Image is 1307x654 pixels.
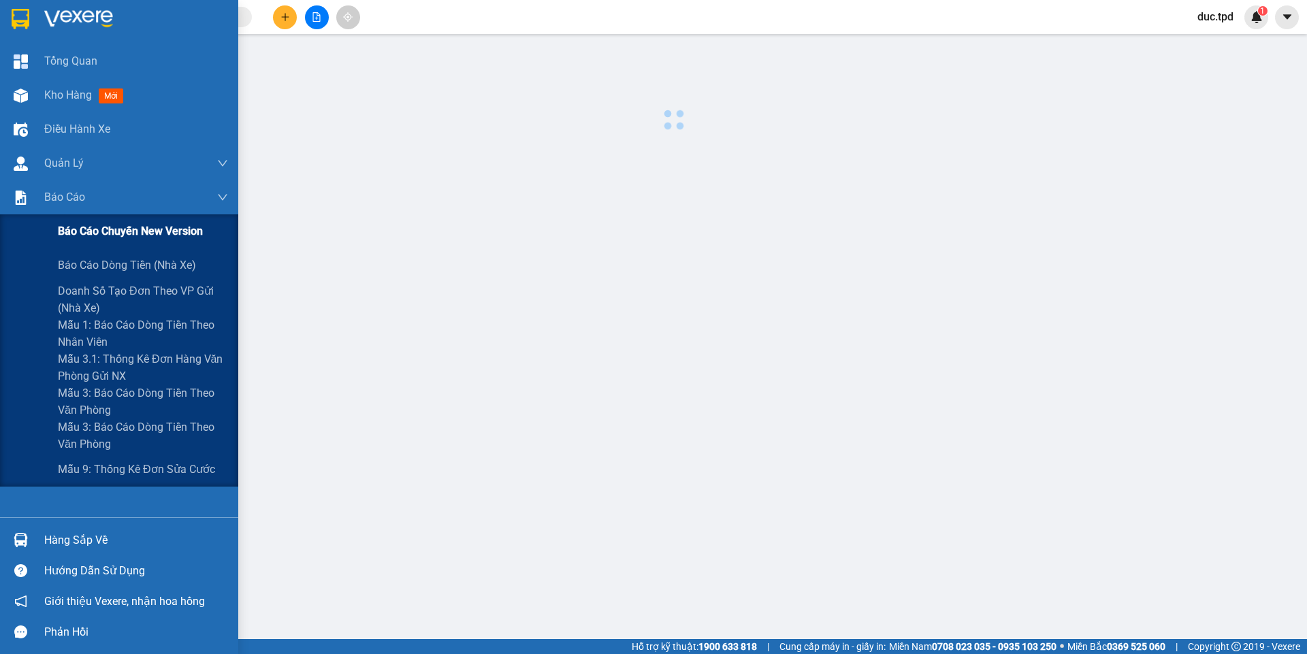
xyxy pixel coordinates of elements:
strong: 0369 525 060 [1107,641,1165,652]
span: message [14,625,27,638]
img: logo-vxr [12,9,29,29]
span: Hỗ trợ kỹ thuật: [632,639,757,654]
img: warehouse-icon [14,157,28,171]
span: Báo cáo dòng tiền (nhà xe) [58,257,196,274]
span: file-add [312,12,321,22]
span: Báo cáo chuyến New Version [58,223,203,240]
button: plus [273,5,297,29]
span: Mẫu 3: Báo cáo dòng tiền theo văn phòng [58,419,228,453]
span: notification [14,595,27,608]
img: dashboard-icon [14,54,28,69]
span: Mẫu 3.1: Thống kê đơn hàng văn phòng gửi NX [58,350,228,385]
div: Hàng sắp về [44,530,228,551]
button: aim [336,5,360,29]
span: Quản Lý [44,154,84,171]
span: Mẫu 3: Báo cáo dòng tiền theo văn phòng [58,385,228,419]
button: file-add [305,5,329,29]
span: Miền Nam [889,639,1056,654]
button: caret-down [1275,5,1299,29]
strong: 0708 023 035 - 0935 103 250 [932,641,1056,652]
img: icon-new-feature [1250,11,1263,23]
img: warehouse-icon [14,122,28,137]
span: | [767,639,769,654]
span: plus [280,12,290,22]
span: down [217,192,228,203]
img: solution-icon [14,191,28,205]
sup: 1 [1258,6,1268,16]
span: Cung cấp máy in - giấy in: [779,639,886,654]
span: aim [343,12,353,22]
span: question-circle [14,564,27,577]
span: ⚪️ [1060,644,1064,649]
img: warehouse-icon [14,88,28,103]
span: | [1176,639,1178,654]
span: Doanh số tạo đơn theo VP gửi (nhà xe) [58,282,228,316]
span: down [217,158,228,169]
span: mới [99,88,123,103]
span: Miền Bắc [1067,639,1165,654]
span: Mẫu 1: Báo cáo dòng tiền theo nhân viên [58,316,228,350]
span: Tổng Quan [44,52,97,69]
span: Kho hàng [44,88,92,101]
div: Phản hồi [44,622,228,642]
div: Hướng dẫn sử dụng [44,561,228,581]
strong: 1900 633 818 [698,641,757,652]
span: copyright [1231,642,1241,651]
img: warehouse-icon [14,533,28,547]
span: Mẫu 9: Thống kê đơn sửa cước [58,461,215,478]
span: Giới thiệu Vexere, nhận hoa hồng [44,593,205,610]
span: caret-down [1281,11,1293,23]
span: duc.tpd [1187,8,1244,25]
span: Điều hành xe [44,120,110,137]
span: Báo cáo [44,189,85,206]
span: 1 [1260,6,1265,16]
